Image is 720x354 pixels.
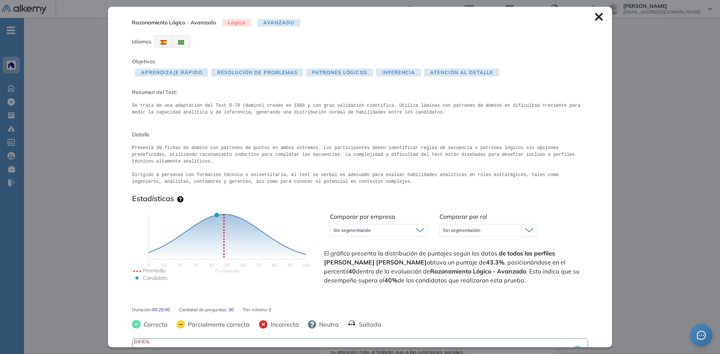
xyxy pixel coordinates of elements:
text: 100 [302,262,310,268]
span: Sin segmentación [333,227,371,233]
strong: 43.3% [486,258,504,266]
text: 20 [177,262,183,268]
span: Resumen del Test: [132,88,588,96]
span: DIFÍCIL [132,339,151,344]
span: Inferencia [376,69,421,76]
span: message [697,331,706,340]
strong: [PERSON_NAME] [324,258,375,266]
span: Incorrecta [268,320,299,329]
strong: [PERSON_NAME] [376,258,427,266]
img: BRA [178,40,184,45]
span: Atención al detalle [424,69,499,76]
span: Lógica [222,19,251,27]
span: Razonamiento Lógico - Avanzado [132,19,216,27]
strong: 40% [384,276,397,284]
span: Observa a continuación la siguiente imagen con fichas de [PERSON_NAME].Seguí la secuencia lógica ... [138,347,703,353]
strong: 40 [348,267,356,275]
span: Parcialmente correcta [185,320,250,329]
text: Scores [215,268,239,273]
img: ESP [160,40,166,45]
span: Neutra [316,320,339,329]
text: 90 [288,262,293,268]
text: 40 [209,262,214,268]
text: Candidato [143,275,168,281]
span: Saltada [356,320,381,329]
span: Sin segmentación [443,227,480,233]
text: 0 [147,262,150,268]
h3: Estadísticas [132,194,174,203]
pre: Se trata de una adaptación del Test D-70 (dominó) creado en 1988 y con gran validación científica... [132,102,588,116]
span: Patrones Lógicos [306,69,373,76]
span: Avanzado [257,19,300,27]
span: Aprendizaje Rápido [135,69,208,76]
text: 60 [240,262,246,268]
span: Detalle [132,131,588,139]
pre: Presenta 30 fichas de dominó con patrones de puntos en ambos extremos. Los participantes deben id... [132,145,588,185]
strong: de todos los perfiles [499,249,555,257]
span: Comparar por empresa [330,213,395,220]
span: 1 min 22 s [529,347,550,353]
text: 70 [256,262,261,268]
span: Resolución de Problemas [211,69,303,76]
span: Correcta [141,320,168,329]
span: Duración : [132,306,152,313]
text: 50 [225,262,230,268]
span: Comparar por rol [439,213,487,220]
text: Promedio [143,267,166,274]
text: 80 [272,262,277,268]
span: El gráfico presenta la distribución de puntajes según los datos . obtuvo un puntaje de , posicion... [324,249,586,285]
span: Idiomas [132,38,151,45]
strong: Razonamiento Lógico - Avanzado [430,267,526,275]
text: 30 [193,262,198,268]
text: 10 [162,262,167,268]
span: Objetivos [132,58,155,65]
